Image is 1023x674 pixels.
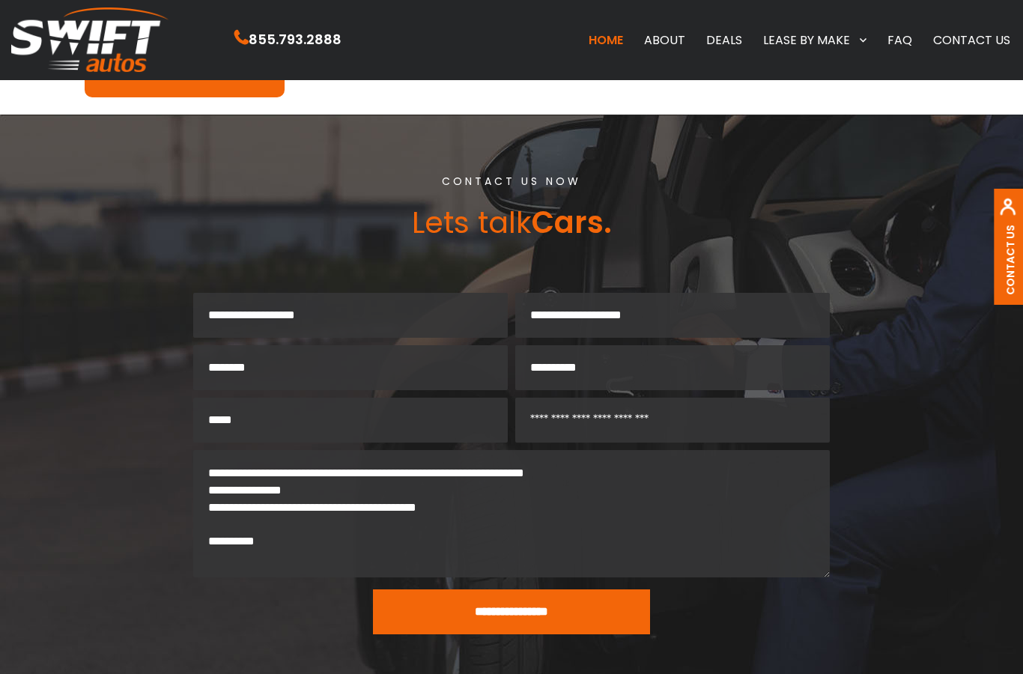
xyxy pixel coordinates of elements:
[11,7,169,73] img: Swift Autos
[532,201,612,243] span: Cars.
[234,31,341,49] a: 855.793.2888
[249,28,341,50] span: 855.793.2888
[753,24,877,55] a: LEASE BY MAKE
[877,24,923,55] a: FAQ
[999,198,1016,225] img: contact us, iconuser
[696,24,753,55] a: DEALS
[923,24,1021,55] a: CONTACT US
[61,176,962,187] h5: CONTACT US NOW
[578,24,634,55] a: HOME
[61,188,962,293] h3: Lets talk
[634,24,696,55] a: ABOUT
[1003,225,1018,295] a: Contact Us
